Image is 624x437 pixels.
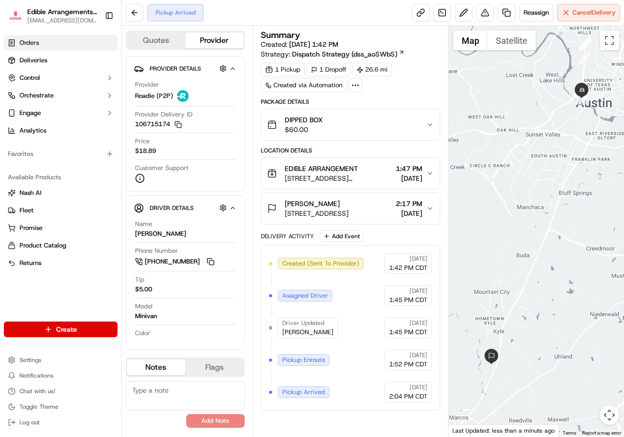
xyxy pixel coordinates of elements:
[19,418,39,426] span: Log out
[451,424,483,437] img: Google
[261,63,305,76] div: 1 Pickup
[282,259,359,268] span: Created (Sent To Provider)
[261,232,314,240] div: Delivery Activity
[4,238,117,253] button: Product Catalog
[261,31,300,39] h3: Summary
[8,189,114,197] a: Nash AI
[19,403,58,411] span: Toggle Theme
[282,291,328,300] span: Assigned Driver
[19,109,41,117] span: Engage
[4,4,101,27] button: Edible Arrangements - Austin, TXEdible Arrangements - [GEOGRAPHIC_DATA], [GEOGRAPHIC_DATA][EMAIL_...
[282,319,324,327] span: Driver Updated
[19,38,39,47] span: Orders
[4,400,117,414] button: Toggle Theme
[135,275,144,284] span: Tip
[177,90,189,102] img: roadie-logo-v2.jpg
[8,9,23,23] img: Edible Arrangements - Austin, TX
[135,137,150,146] span: Price
[166,96,177,108] button: Start new chat
[135,339,148,347] div: grey
[135,285,152,294] div: $5.00
[4,255,117,271] button: Returns
[261,49,405,59] div: Strategy:
[19,74,40,82] span: Control
[519,4,553,21] button: Reassign
[320,230,363,242] button: Add Event
[285,125,323,134] span: $60.00
[19,356,41,364] span: Settings
[261,39,338,49] span: Created:
[352,63,392,76] div: 26.6 mi
[569,89,582,101] div: 4
[409,383,428,391] span: [DATE]
[453,31,487,50] button: Show street map
[451,424,483,437] a: Open this area in Google Maps (opens a new window)
[134,200,236,216] button: Driver Details
[4,170,117,185] div: Available Products
[396,209,422,218] span: [DATE]
[135,80,159,89] span: Provider
[185,33,244,48] button: Provider
[10,39,177,55] p: Welcome 👋
[10,10,29,29] img: Nash
[145,257,200,266] span: [PHONE_NUMBER]
[4,53,117,68] a: Deliveries
[409,287,428,295] span: [DATE]
[389,328,428,337] span: 1:45 PM CDT
[8,241,114,250] a: Product Catalog
[396,164,422,173] span: 1:47 PM
[135,220,152,228] span: Name
[261,193,440,224] button: [PERSON_NAME][STREET_ADDRESS]2:17 PM[DATE]
[282,356,325,364] span: Pickup Enroute
[135,164,189,172] span: Customer Support
[4,185,117,201] button: Nash AI
[127,33,185,48] button: Quotes
[285,115,323,125] span: DIPPED BOX
[19,206,34,215] span: Fleet
[27,7,97,17] span: Edible Arrangements - [GEOGRAPHIC_DATA], [GEOGRAPHIC_DATA]
[389,264,428,272] span: 1:42 PM CDT
[389,360,428,369] span: 1:52 PM CDT
[4,88,117,103] button: Orchestrate
[82,142,90,150] div: 💻
[19,126,46,135] span: Analytics
[135,92,173,100] span: Roadie (P2P)
[4,70,117,86] button: Control
[261,78,347,92] a: Created via Automation
[578,52,591,64] div: 3
[285,164,358,173] span: EDIBLE ARRANGEMENT
[127,360,185,375] button: Notes
[307,63,351,76] div: 1 Dropoff
[19,141,75,151] span: Knowledge Base
[135,312,157,321] div: Minivan
[292,49,397,59] span: Dispatch Strategy (dss_aoSWbS)
[261,158,440,189] button: EDIBLE ARRANGEMENT[STREET_ADDRESS][PERSON_NAME]1:47 PM[DATE]
[8,224,114,232] a: Promise
[135,256,216,267] a: [PHONE_NUMBER]
[4,123,117,138] a: Analytics
[10,93,27,111] img: 1736555255976-a54dd68f-1ca7-489b-9aae-adbdc363a1c4
[261,147,440,154] div: Location Details
[25,63,175,73] input: Got a question? Start typing here...
[135,329,150,338] span: Color
[69,165,118,172] a: Powered byPylon
[563,430,576,436] a: Terms (opens in new tab)
[448,424,559,437] div: Last Updated: less than a minute ago
[600,31,619,50] button: Toggle fullscreen view
[56,324,77,334] span: Create
[396,199,422,209] span: 2:17 PM
[4,105,117,121] button: Engage
[282,328,333,337] span: [PERSON_NAME]
[4,35,117,51] a: Orders
[135,302,153,311] span: Model
[389,296,428,304] span: 1:45 PM CDT
[4,384,117,398] button: Chat with us!
[409,255,428,263] span: [DATE]
[4,146,117,162] div: Favorites
[27,17,97,24] button: [EMAIL_ADDRESS][DOMAIN_NAME]
[282,388,325,397] span: Pickup Arrived
[292,49,405,59] a: Dispatch Strategy (dss_aoSWbS)
[19,189,41,197] span: Nash AI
